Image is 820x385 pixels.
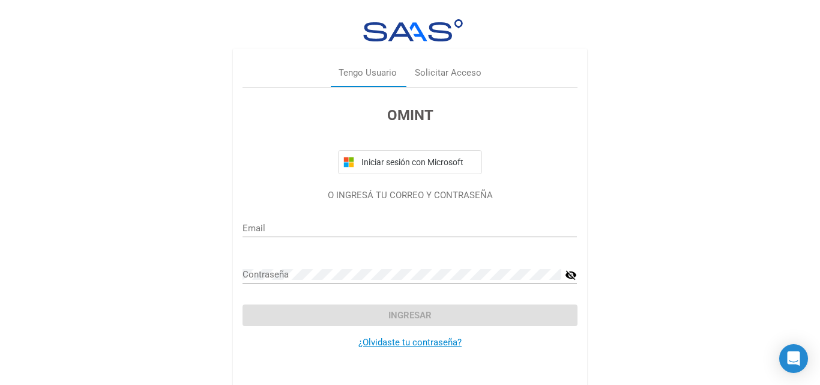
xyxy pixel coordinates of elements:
[359,157,477,167] span: Iniciar sesión con Microsoft
[338,150,482,174] button: Iniciar sesión con Microsoft
[339,66,397,80] div: Tengo Usuario
[779,344,808,373] div: Open Intercom Messenger
[243,105,577,126] h3: OMINT
[243,189,577,202] p: O INGRESÁ TU CORREO Y CONTRASEÑA
[565,268,577,282] mat-icon: visibility_off
[388,310,432,321] span: Ingresar
[358,337,462,348] a: ¿Olvidaste tu contraseña?
[243,305,577,326] button: Ingresar
[415,66,481,80] div: Solicitar Acceso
